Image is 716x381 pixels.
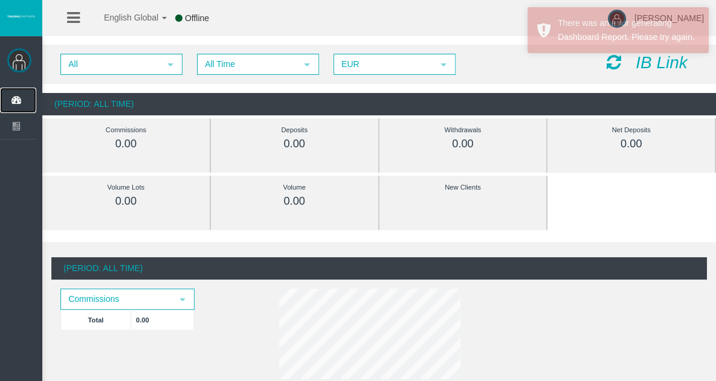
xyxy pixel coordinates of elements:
span: Offline [185,13,209,23]
div: 0.00 [238,194,351,208]
div: (Period: All Time) [51,257,707,280]
div: 0.00 [575,137,688,151]
span: English Global [88,13,158,22]
span: Commissions [62,290,172,309]
span: All [62,55,160,74]
span: select [166,60,175,69]
div: Deposits [238,123,351,137]
div: New Clients [407,181,520,194]
img: logo.svg [6,14,36,19]
td: Total [61,310,131,330]
span: EUR [335,55,433,74]
i: IB Link [636,53,688,72]
div: Volume [238,181,351,194]
div: Net Deposits [575,123,688,137]
div: 0.00 [238,137,351,151]
span: All Time [198,55,296,74]
div: 0.00 [69,194,182,208]
div: 0.00 [407,137,520,151]
span: select [439,60,448,69]
div: (Period: All Time) [42,93,716,115]
div: Volume Lots [69,181,182,194]
i: Reload Dashboard [607,54,621,71]
span: select [302,60,312,69]
div: Withdrawals [407,123,520,137]
div: Commissions [69,123,182,137]
div: 0.00 [69,137,182,151]
span: select [178,295,187,304]
div: There was an error generating Dashboard Report. Please try again. [558,16,700,44]
td: 0.00 [131,310,194,330]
